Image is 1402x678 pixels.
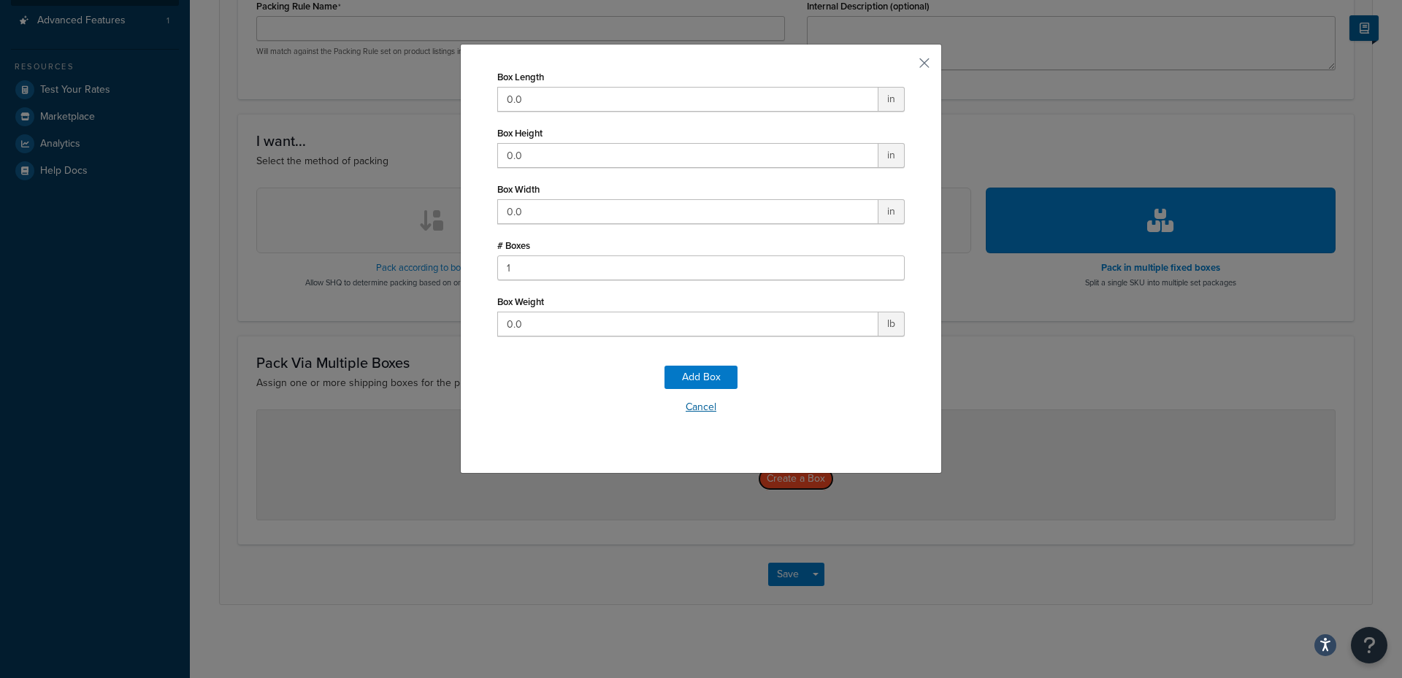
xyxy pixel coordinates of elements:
label: Box Weight [497,296,544,307]
span: lb [878,312,905,336]
button: Cancel [497,396,905,418]
label: Box Width [497,184,540,195]
span: in [878,87,905,112]
label: Box Length [497,72,544,82]
button: Add Box [664,366,738,389]
span: in [878,143,905,168]
span: in [878,199,905,224]
label: Box Height [497,128,543,139]
label: # Boxes [497,240,530,251]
